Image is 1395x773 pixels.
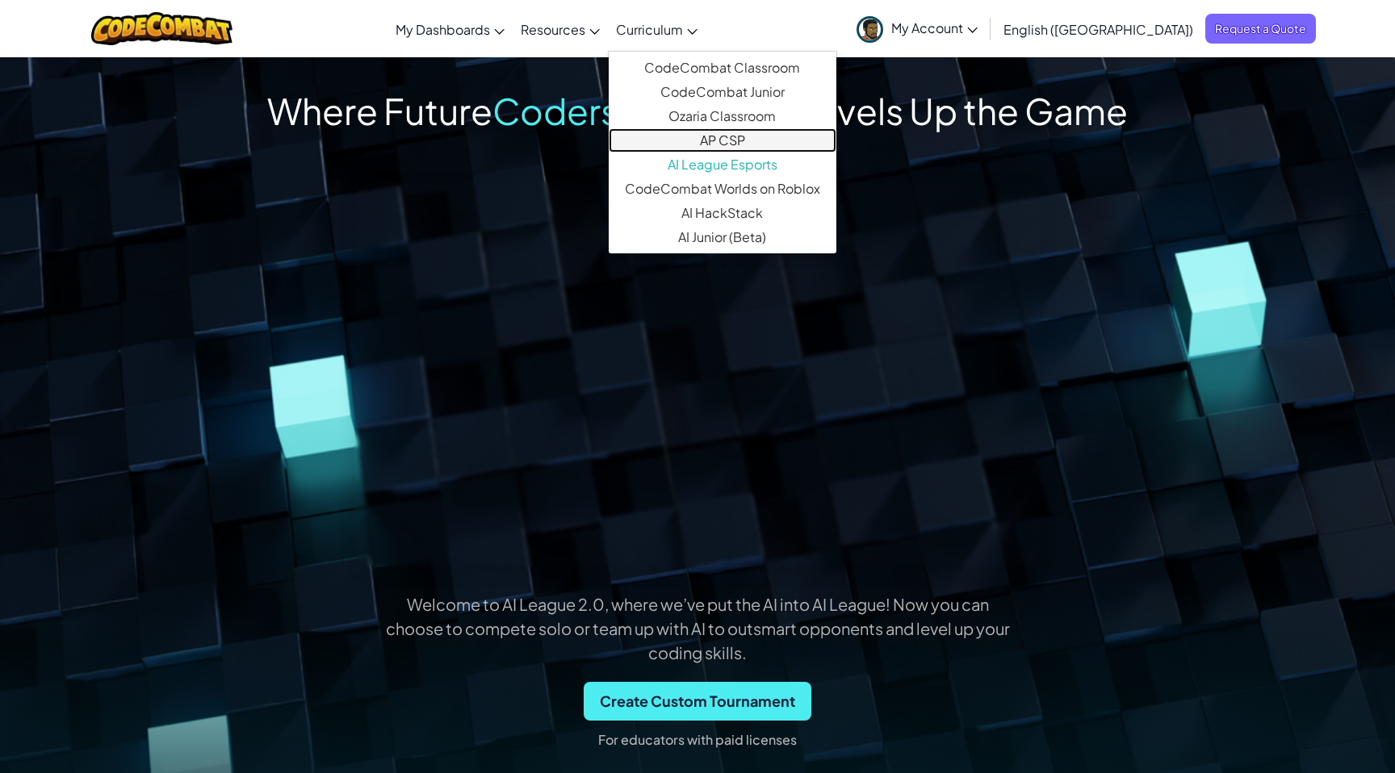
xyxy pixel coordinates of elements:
[609,177,836,201] a: CodeCombat Worlds on Roblox
[492,88,618,133] span: Coders
[797,88,1128,133] span: Levels Up the Game
[1205,14,1316,44] a: Request a Quote
[995,7,1201,51] a: English ([GEOGRAPHIC_DATA])
[609,128,836,153] a: AP CSP
[598,727,797,753] p: For educators with paid licenses
[609,153,836,177] a: AI League Esports
[521,21,585,38] span: Resources
[609,225,836,249] a: AI Junior (Beta)
[891,19,978,36] span: My Account
[609,201,836,225] a: AI HackStack
[857,16,883,43] img: avatar
[1003,21,1193,38] span: English ([GEOGRAPHIC_DATA])
[848,3,986,54] a: My Account
[609,80,836,104] a: CodeCombat Junior
[609,56,836,80] a: CodeCombat Classroom
[118,617,1277,640] p: choose to compete solo or team up with AI to outsmart opponents and level up your
[91,12,232,45] img: CodeCombat logo
[267,88,492,133] span: Where Future
[609,104,836,128] a: Ozaria Classroom
[387,7,513,51] a: My Dashboards
[616,21,683,38] span: Curriculum
[584,682,811,721] button: Create Custom Tournament
[608,7,706,51] a: Curriculum
[118,593,1277,616] p: Welcome to AI League 2.0, where we’ve put the AI into AI League! Now you can
[118,641,1277,664] p: coding skills.
[513,7,608,51] a: Resources
[396,21,490,38] span: My Dashboards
